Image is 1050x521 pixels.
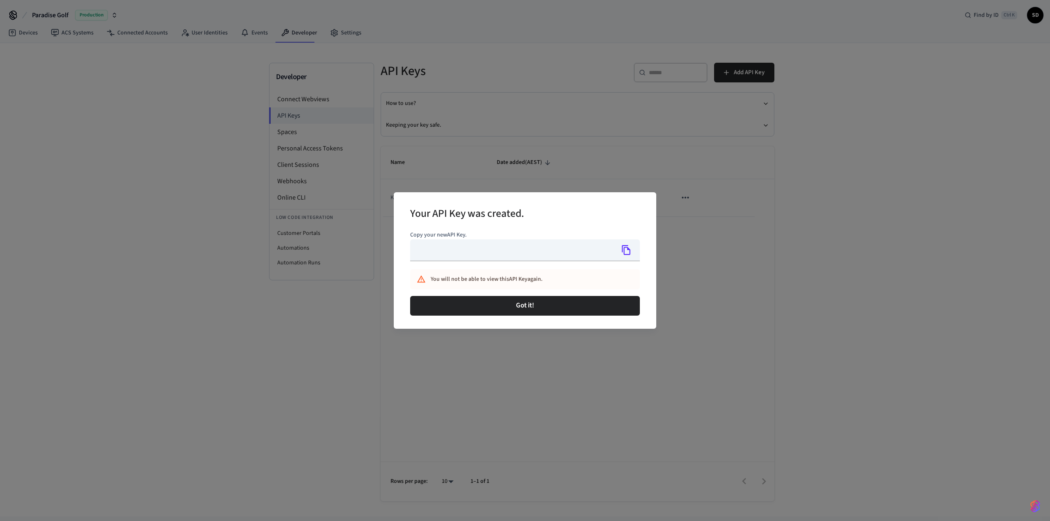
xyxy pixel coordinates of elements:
[1030,500,1040,513] img: SeamLogoGradient.69752ec5.svg
[410,202,524,227] h2: Your API Key was created.
[410,296,640,316] button: Got it!
[410,231,640,239] p: Copy your new API Key .
[431,272,604,287] div: You will not be able to view this API Key again.
[618,241,635,259] button: Copy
